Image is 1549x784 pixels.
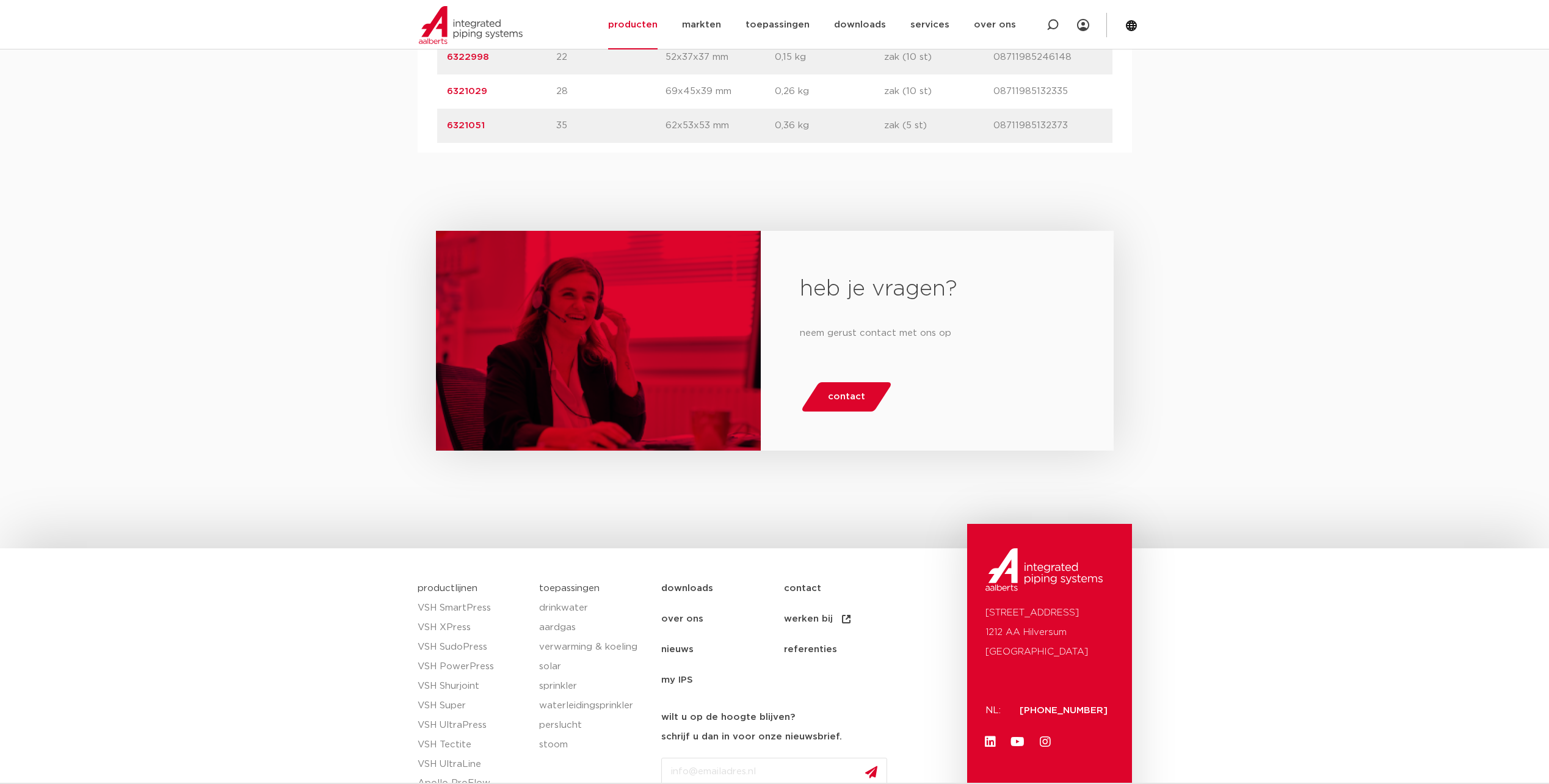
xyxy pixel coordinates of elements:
a: contact [784,573,907,604]
a: sprinkler [539,677,649,696]
p: 52x37x37 mm [666,50,775,65]
a: VSH UltraLine [418,755,528,774]
a: VSH Super [418,696,528,716]
strong: wilt u op de hoogte blijven? [661,713,795,722]
a: contact [800,382,893,412]
a: productlijnen [418,584,477,593]
a: VSH XPress [418,618,528,637]
a: nieuws [661,634,784,665]
a: solar [539,657,649,677]
a: VSH SudoPress [418,637,528,657]
img: send.svg [865,766,877,779]
p: 0,36 kg [775,118,884,133]
a: drinkwater [539,598,649,618]
a: downloads [661,573,784,604]
p: 08711985132373 [993,118,1103,133]
a: werken bij [784,604,907,634]
a: 6322998 [447,53,489,62]
a: VSH Shurjoint [418,677,528,696]
a: stoom [539,735,649,755]
a: referenties [784,634,907,665]
a: VSH UltraPress [418,716,528,735]
a: [PHONE_NUMBER] [1020,706,1108,715]
h2: heb je vragen? [800,275,1074,304]
p: 08711985246148 [993,50,1103,65]
p: zak (10 st) [884,84,993,99]
p: neem gerust contact met ons op [800,324,1074,343]
a: my IPS [661,665,784,695]
strong: schrijf u dan in voor onze nieuwsbrief. [661,732,842,741]
p: 62x53x53 mm [666,118,775,133]
p: NL: [985,701,1005,720]
a: VSH SmartPress [418,598,528,618]
p: 08711985132335 [993,84,1103,99]
a: perslucht [539,716,649,735]
a: over ons [661,604,784,634]
a: toepassingen [539,584,600,593]
a: aardgas [539,618,649,637]
a: 6321029 [447,87,487,96]
p: 35 [556,118,666,133]
p: 0,26 kg [775,84,884,99]
p: 22 [556,50,666,65]
p: zak (5 st) [884,118,993,133]
a: VSH PowerPress [418,657,528,677]
a: verwarming & koeling [539,637,649,657]
p: 28 [556,84,666,99]
span: contact [828,387,865,407]
a: 6321051 [447,121,485,130]
a: waterleidingsprinkler [539,696,649,716]
p: 69x45x39 mm [666,84,775,99]
p: [STREET_ADDRESS] 1212 AA Hilversum [GEOGRAPHIC_DATA] [985,603,1114,662]
a: VSH Tectite [418,735,528,755]
p: 0,15 kg [775,50,884,65]
nav: Menu [661,573,961,695]
p: zak (10 st) [884,50,993,65]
